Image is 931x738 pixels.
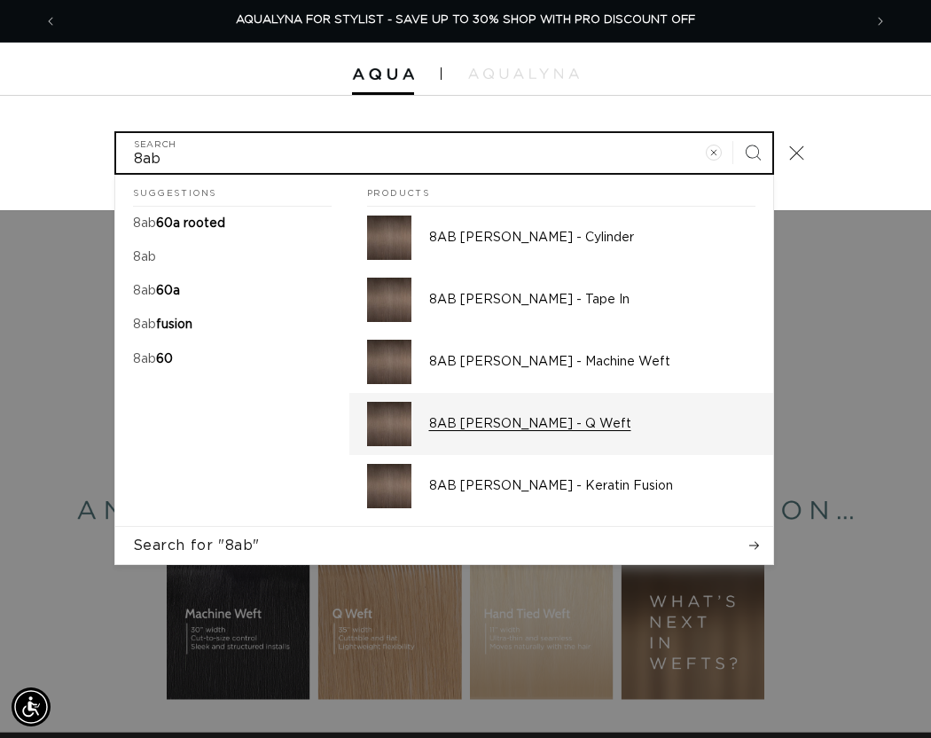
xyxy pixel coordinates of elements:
[133,353,156,365] mark: 8ab
[115,207,349,240] a: 8ab 60a rooted
[349,207,773,269] a: 8AB [PERSON_NAME] - Cylinder
[236,14,695,26] span: AQUALYNA FOR STYLIST - SAVE UP TO 30% SHOP WITH PRO DISCOUNT OFF
[116,133,772,173] input: Search
[861,4,900,38] button: Next announcement
[349,331,773,393] a: 8AB [PERSON_NAME] - Machine Weft
[115,240,349,274] a: 8ab
[133,351,173,367] p: 8ab 60
[133,216,225,232] p: 8ab 60a rooted
[133,285,156,297] mark: 8ab
[133,283,180,299] p: 8ab 60a
[115,342,349,376] a: 8ab 60
[156,318,192,331] span: fusion
[367,340,411,384] img: 8AB Ash Brown - Machine Weft
[694,133,733,172] button: Clear search term
[133,249,156,265] p: 8ab
[156,217,225,230] span: 60a rooted
[468,68,579,79] img: aqualyna.com
[31,4,70,38] button: Previous announcement
[133,317,192,333] p: 8ab fusion
[133,536,261,555] span: Search for "8ab"
[133,175,332,207] h2: Suggestions
[115,274,349,308] a: 8ab 60a
[352,68,414,81] img: Aqua Hair Extensions
[133,318,156,331] mark: 8ab
[133,217,156,230] mark: 8ab
[367,464,411,508] img: 8AB Ash Brown - Keratin Fusion
[429,230,755,246] p: 8AB [PERSON_NAME] - Cylinder
[367,278,411,322] img: 8AB Ash Brown - Tape In
[429,354,755,370] p: 8AB [PERSON_NAME] - Machine Weft
[429,478,755,494] p: 8AB [PERSON_NAME] - Keratin Fusion
[349,455,773,517] a: 8AB [PERSON_NAME] - Keratin Fusion
[156,353,173,365] span: 60
[429,292,755,308] p: 8AB [PERSON_NAME] - Tape In
[733,133,772,172] button: Search
[778,134,817,173] button: Close
[349,393,773,455] a: 8AB [PERSON_NAME] - Q Weft
[349,269,773,331] a: 8AB [PERSON_NAME] - Tape In
[133,251,156,263] mark: 8ab
[156,285,180,297] span: 60a
[367,175,755,207] h2: Products
[429,416,755,432] p: 8AB [PERSON_NAME] - Q Weft
[367,402,411,446] img: 8AB Ash Brown - Q Weft
[12,687,51,726] div: Accessibility Menu
[115,308,349,342] a: 8ab fusion
[367,216,411,260] img: 8AB Ash Brown - Cylinder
